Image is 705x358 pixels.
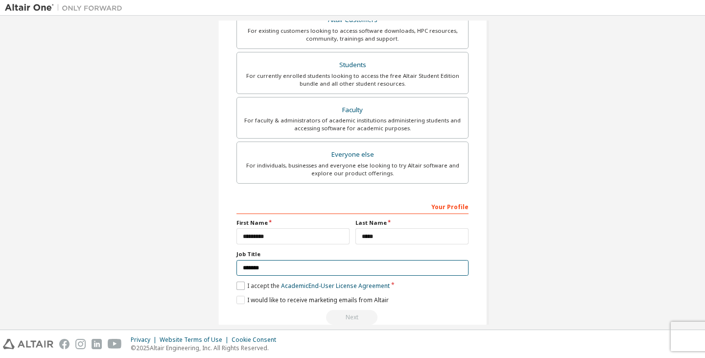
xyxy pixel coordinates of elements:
img: facebook.svg [59,339,70,349]
img: linkedin.svg [92,339,102,349]
a: Academic End-User License Agreement [281,282,390,290]
img: Altair One [5,3,127,13]
div: Privacy [131,336,160,344]
div: For faculty & administrators of academic institutions administering students and accessing softwa... [243,117,462,132]
label: First Name [236,219,350,227]
div: For individuals, businesses and everyone else looking to try Altair software and explore our prod... [243,162,462,177]
label: I would like to receive marketing emails from Altair [236,296,389,304]
div: For existing customers looking to access software downloads, HPC resources, community, trainings ... [243,27,462,43]
label: Job Title [236,250,469,258]
img: altair_logo.svg [3,339,53,349]
div: Your Profile [236,198,469,214]
div: Cookie Consent [232,336,282,344]
img: instagram.svg [75,339,86,349]
div: Everyone else [243,148,462,162]
div: For currently enrolled students looking to access the free Altair Student Edition bundle and all ... [243,72,462,88]
div: Website Terms of Use [160,336,232,344]
div: Read and acccept EULA to continue [236,310,469,325]
label: I accept the [236,282,390,290]
p: © 2025 Altair Engineering, Inc. All Rights Reserved. [131,344,282,352]
div: Students [243,58,462,72]
div: Faculty [243,103,462,117]
img: youtube.svg [108,339,122,349]
label: Last Name [355,219,469,227]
